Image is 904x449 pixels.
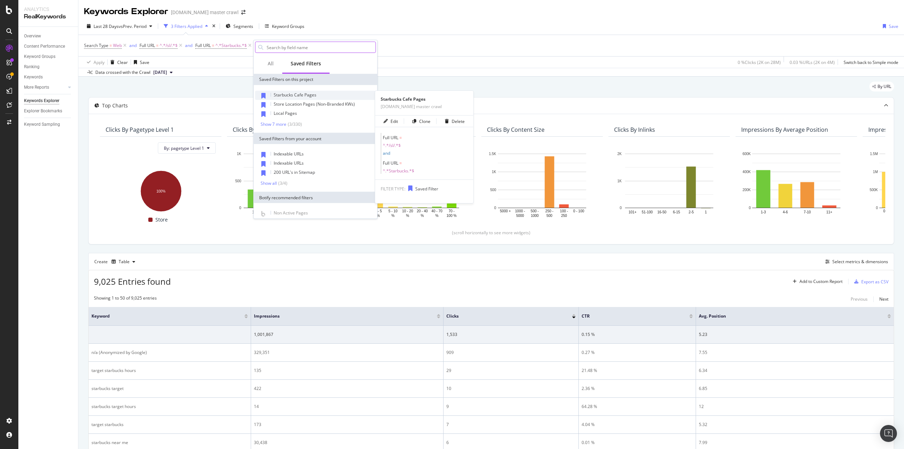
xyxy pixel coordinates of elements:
text: 500 [490,188,496,192]
text: 0 - 100 [573,209,584,213]
text: % [885,214,888,218]
div: 10 [446,385,576,392]
div: Save [889,23,898,29]
span: = [109,42,112,48]
button: Table [109,256,138,267]
text: 1-3 [761,210,766,214]
text: 4-6 [783,210,788,214]
div: Edit [391,118,398,124]
div: Save [140,59,149,65]
div: target starbucks [91,421,248,428]
div: 0.15 % [582,331,693,338]
div: Explorer Bookmarks [24,107,62,115]
span: ^.*Starbucks.*$ [215,41,247,51]
text: % [435,214,439,218]
span: vs Prev. Period [119,23,147,29]
div: ( 3 / 330 ) [286,121,302,127]
div: Show 7 more [261,122,286,126]
text: 100% [156,189,166,193]
button: Add Filter [253,41,281,50]
span: By URL [878,84,891,89]
button: Select metrics & dimensions [822,258,888,266]
div: Export as CSV [861,279,888,285]
button: Clear [108,57,128,68]
span: Impressions [254,313,426,319]
div: 135 [254,367,440,374]
text: 100 % [447,214,457,218]
text: 0 [494,206,496,210]
text: 5000 + [500,209,511,213]
text: 5 - 10 [388,209,398,213]
text: 6-15 [673,210,680,214]
span: = [399,160,402,166]
div: starbucks target [91,385,248,392]
span: Local Pages [274,110,297,116]
span: Store Location Pages (Non-Branded KWs) [274,101,355,107]
div: 7.55 [699,349,891,356]
div: legacy label [869,82,894,91]
text: 1K [237,152,242,156]
text: 70 - [448,209,454,213]
div: Add to Custom Report [799,279,843,284]
button: Delete [442,116,465,127]
div: Keyword Sampling [24,121,60,128]
div: Select metrics & dimensions [832,259,888,265]
div: Analytics [24,6,72,13]
text: 250 [561,214,567,218]
span: CTR [582,313,679,319]
div: Show all [261,181,277,185]
text: 1K [492,170,496,174]
text: 1-3 [252,210,257,214]
text: 51-100 [642,210,653,214]
button: Last 28 DaysvsPrev. Period [84,20,155,32]
a: Content Performance [24,43,73,50]
span: Starbucks Cafe Pages [274,92,316,98]
span: ^.*/sl/.*$ [160,41,178,51]
text: 20 - 40 [417,209,428,213]
span: Full URL [383,160,398,166]
text: 0 - 5 [883,209,890,213]
text: % [421,214,424,218]
div: Create [94,256,138,267]
span: Indexable URLs [274,160,304,166]
text: 0 - 5 [375,209,382,213]
div: Switch back to Simple mode [844,59,898,65]
div: 0.01 % [582,439,693,446]
span: ^.*Starbucks.*$ [383,168,468,174]
div: Delete [452,118,465,124]
button: Edit [381,116,398,127]
text: % [406,214,409,218]
span: Full URL [195,42,211,48]
div: and [129,42,137,48]
text: % [377,214,380,218]
div: times [211,23,217,30]
text: 100 - [560,209,568,213]
text: 1 [705,210,707,214]
div: [DOMAIN_NAME] master crawl [171,9,238,16]
a: Keyword Sampling [24,121,73,128]
button: and [185,42,192,49]
div: 0.03 % URLs ( 2K on 4M ) [790,59,835,65]
div: 30,438 [254,439,440,446]
div: A chart. [614,150,724,218]
text: 5000 [516,214,524,218]
a: Ranking [24,63,73,71]
div: 173 [254,421,440,428]
text: 200K [743,188,751,192]
text: 101+ [629,210,637,214]
text: 1000 [531,214,539,218]
a: Keyword Groups [24,53,73,60]
text: 500 - [531,209,539,213]
text: 500K [870,188,878,192]
div: 29 [446,367,576,374]
div: Previous [851,296,868,302]
button: Previous [851,295,868,303]
div: Top Charts [102,102,128,109]
div: RealKeywords [24,13,72,21]
div: Keyword Groups [272,23,304,29]
text: 1000 - [515,209,525,213]
span: Keyword [91,313,234,319]
button: 3 Filters Applied [161,20,211,32]
text: 400K [743,170,751,174]
span: Non Active Pages [274,210,308,216]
